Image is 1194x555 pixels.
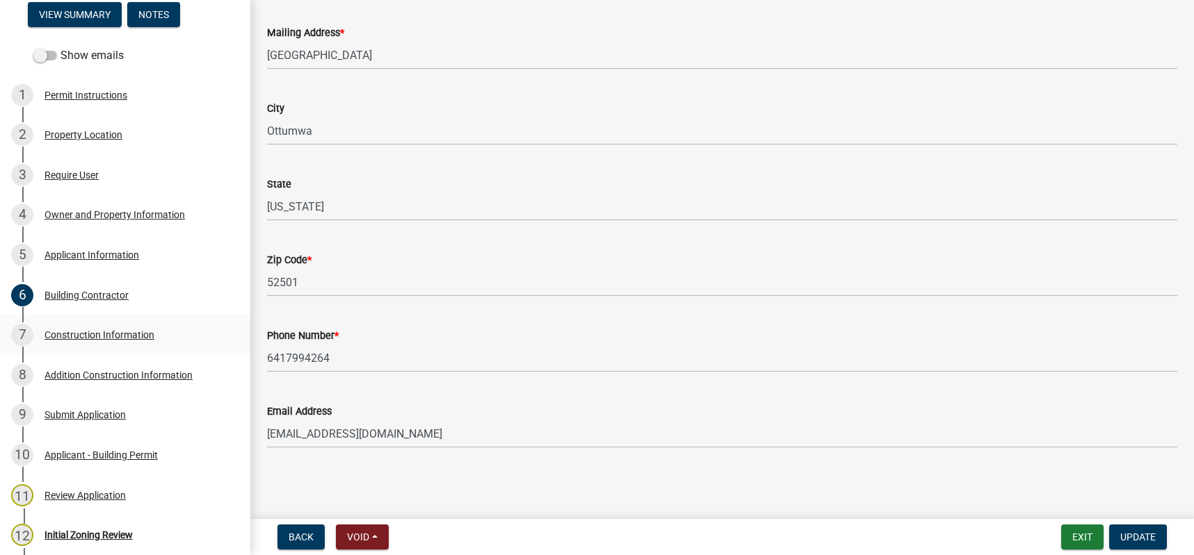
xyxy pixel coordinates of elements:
label: Phone Number [267,331,339,341]
div: 5 [11,244,33,266]
div: Applicant Information [45,250,139,260]
div: Review Application [45,490,126,500]
label: City [267,104,284,114]
label: State [267,180,291,190]
div: 3 [11,164,33,186]
div: Initial Zoning Review [45,530,133,540]
span: Update [1120,531,1156,542]
label: Email Address [267,407,332,417]
span: Void [347,531,369,542]
div: Construction Information [45,330,154,340]
div: Require User [45,170,99,180]
div: 10 [11,444,33,466]
div: Owner and Property Information [45,210,185,219]
div: 6 [11,284,33,306]
label: Mailing Address [267,28,344,38]
wm-modal-confirm: Summary [28,10,122,21]
div: 11 [11,484,33,506]
div: 4 [11,204,33,226]
div: Addition Construction Information [45,370,193,380]
button: Back [277,524,325,549]
button: Notes [127,2,180,27]
label: Show emails [33,47,124,64]
div: Submit Application [45,410,126,420]
div: Property Location [45,130,122,140]
span: Back [289,531,314,542]
div: 8 [11,364,33,386]
wm-modal-confirm: Notes [127,10,180,21]
div: Applicant - Building Permit [45,450,158,460]
label: Zip Code [267,256,312,265]
button: View Summary [28,2,122,27]
div: 1 [11,84,33,106]
button: Void [336,524,389,549]
button: Exit [1061,524,1104,549]
div: Building Contractor [45,290,129,300]
div: Permit Instructions [45,90,127,100]
button: Update [1109,524,1167,549]
div: 2 [11,124,33,146]
div: 12 [11,524,33,546]
div: 7 [11,324,33,346]
div: 9 [11,404,33,426]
